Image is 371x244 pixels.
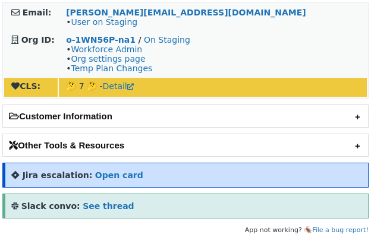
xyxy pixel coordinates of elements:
[312,226,369,234] a: File a bug report!
[23,8,52,17] strong: Email:
[71,64,152,73] a: Temp Plan Changes
[71,17,137,27] a: User on Staging
[21,201,80,211] strong: Slack convo:
[66,45,152,73] span: • • •
[71,45,142,54] a: Workforce Admin
[2,224,369,236] footer: App not working? 🪳
[103,81,134,91] a: Detail
[23,170,93,180] strong: Jira escalation:
[66,17,137,27] span: •
[11,81,40,91] strong: CLS:
[21,35,55,45] strong: Org ID:
[144,35,190,45] a: On Staging
[66,35,136,45] a: o-1WN56P-na1
[95,170,143,180] a: Open card
[138,35,141,45] strong: /
[3,134,368,156] h2: Other Tools & Resources
[83,201,134,211] a: See thread
[59,78,367,97] td: 🤔 7 🤔 -
[3,105,368,127] h2: Customer Information
[71,54,145,64] a: Org settings page
[66,8,306,17] a: [PERSON_NAME][EMAIL_ADDRESS][DOMAIN_NAME]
